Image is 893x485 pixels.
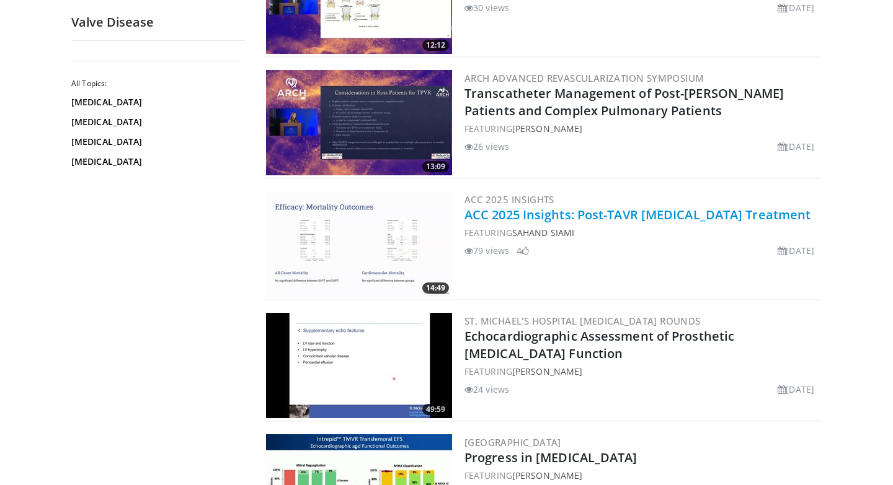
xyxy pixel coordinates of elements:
a: [MEDICAL_DATA] [71,136,239,148]
li: 79 views [464,244,509,257]
a: [MEDICAL_DATA] [71,155,239,168]
a: [PERSON_NAME] [512,123,582,134]
div: FEATURING [464,122,819,135]
a: Progress in [MEDICAL_DATA] [464,449,638,466]
span: 49:59 [422,404,449,415]
a: Transcatheter Management of Post-[PERSON_NAME] Patients and Complex Pulmonary Patients [464,85,784,119]
li: 30 views [464,1,509,14]
span: 12:12 [422,40,449,51]
a: [MEDICAL_DATA] [71,116,239,128]
h2: All Topics: [71,79,242,89]
a: 14:49 [266,191,452,297]
a: [PERSON_NAME] [512,365,582,377]
a: 49:59 [266,313,452,418]
img: f33e3a04-038a-4ff2-a8e0-1da9bdfd96ec.300x170_q85_crop-smart_upscale.jpg [266,70,452,175]
a: Sahand Siami [512,227,574,238]
li: [DATE] [778,244,814,257]
div: FEATURING [464,469,819,482]
li: [DATE] [778,383,814,396]
img: 22402fcf-866f-49c1-8df6-7a8245bbb543.300x170_q85_crop-smart_upscale.jpg [266,313,452,418]
a: [PERSON_NAME] [512,470,582,481]
a: [MEDICAL_DATA] [71,96,239,108]
a: ARCH Advanced Revascularization Symposium [464,72,704,84]
li: [DATE] [778,140,814,153]
span: 14:49 [422,282,449,294]
img: 65ab7ad1-72f7-43dd-9b4f-f9d2742dc497.300x170_q85_crop-smart_upscale.jpg [266,191,452,297]
span: 13:09 [422,161,449,172]
a: ACC 2025 Insights: Post-TAVR [MEDICAL_DATA] Treatment [464,206,811,223]
h2: Valve Disease [71,14,245,30]
a: Echocardiographic Assessment of Prosthetic [MEDICAL_DATA] Function [464,328,734,362]
li: 4 [517,244,529,257]
a: ACC 2025 Insights [464,193,554,206]
div: FEATURING [464,365,819,378]
li: [DATE] [778,1,814,14]
li: 24 views [464,383,509,396]
a: St. Michael's Hospital [MEDICAL_DATA] Rounds [464,315,701,327]
a: 13:09 [266,70,452,175]
li: 26 views [464,140,509,153]
a: [GEOGRAPHIC_DATA] [464,436,561,448]
div: FEATURING [464,226,819,239]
